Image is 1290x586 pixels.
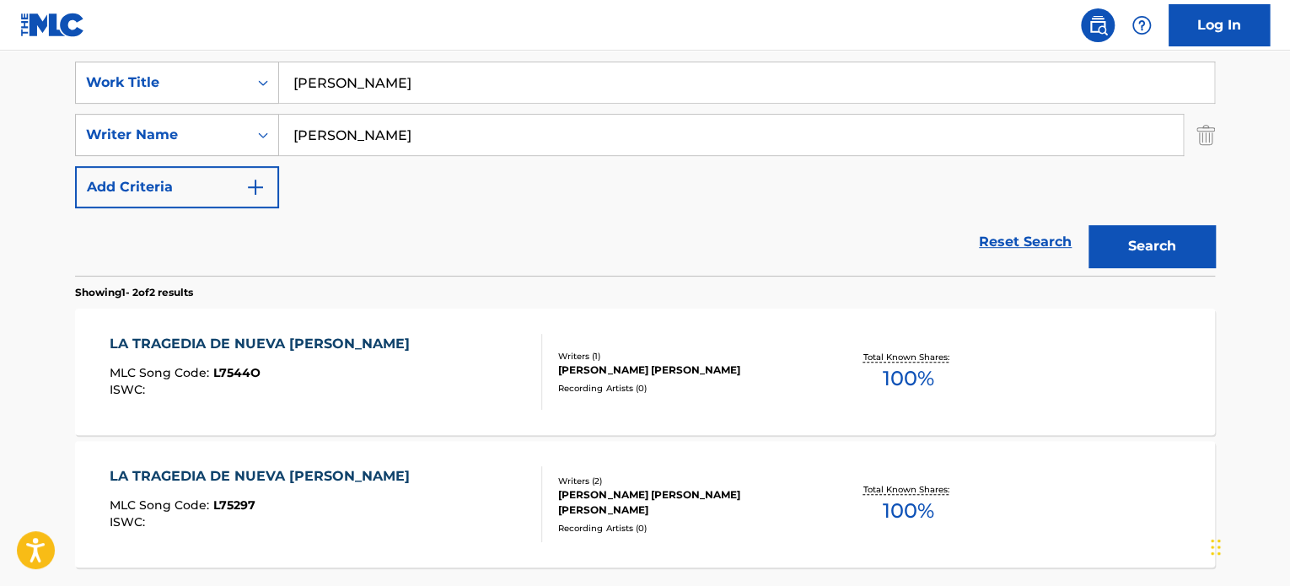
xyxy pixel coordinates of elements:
span: ISWC : [110,382,149,397]
div: Recording Artists ( 0 ) [558,382,813,395]
button: Add Criteria [75,166,279,208]
a: LA TRAGEDIA DE NUEVA [PERSON_NAME]MLC Song Code:L7544OISWC:Writers (1)[PERSON_NAME] [PERSON_NAME]... [75,309,1215,435]
p: Total Known Shares: [863,351,953,363]
div: Writers ( 1 ) [558,350,813,363]
p: Showing 1 - 2 of 2 results [75,285,193,300]
button: Search [1088,225,1215,267]
img: search [1088,15,1108,35]
span: 100 % [882,496,933,526]
form: Search Form [75,62,1215,276]
span: L75297 [213,497,255,513]
div: Writer Name [86,125,238,145]
a: LA TRAGEDIA DE NUEVA [PERSON_NAME]MLC Song Code:L75297ISWC:Writers (2)[PERSON_NAME] [PERSON_NAME]... [75,441,1215,567]
a: Reset Search [970,223,1080,261]
div: Writers ( 2 ) [558,475,813,487]
img: Delete Criterion [1196,114,1215,156]
div: LA TRAGEDIA DE NUEVA [PERSON_NAME] [110,466,418,487]
span: ISWC : [110,514,149,530]
span: 100 % [882,363,933,394]
div: [PERSON_NAME] [PERSON_NAME] [558,363,813,378]
img: MLC Logo [20,13,85,37]
img: 9d2ae6d4665cec9f34b9.svg [245,177,266,197]
div: Recording Artists ( 0 ) [558,522,813,535]
span: L7544O [213,365,261,380]
a: Public Search [1081,8,1115,42]
div: Work Title [86,73,238,93]
p: Total Known Shares: [863,483,953,496]
div: Drag [1211,522,1221,573]
iframe: Chat Widget [1206,505,1290,586]
div: Help [1125,8,1158,42]
div: LA TRAGEDIA DE NUEVA [PERSON_NAME] [110,334,418,354]
img: help [1131,15,1152,35]
span: MLC Song Code : [110,497,213,513]
div: [PERSON_NAME] [PERSON_NAME] [PERSON_NAME] [558,487,813,518]
span: MLC Song Code : [110,365,213,380]
a: Log In [1169,4,1270,46]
